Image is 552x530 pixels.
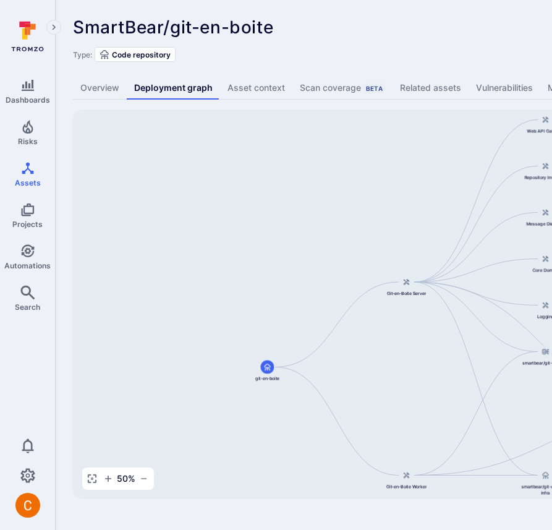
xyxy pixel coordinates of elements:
a: Related assets [393,77,469,100]
span: Projects [12,220,43,229]
span: git-en-boite [255,375,279,381]
img: ACg8ocJuq_DPPTkXyD9OlTnVLvDrpObecjcADscmEHLMiTyEnTELew=s96-c [15,493,40,518]
button: Expand navigation menu [46,20,61,35]
i: Expand navigation menu [49,22,58,33]
span: Search [15,302,40,312]
span: Risks [18,137,38,146]
div: Beta [363,83,385,93]
span: Code repository [112,50,171,59]
a: Vulnerabilities [469,77,540,100]
span: Type: [73,50,92,59]
div: Scan coverage [300,82,385,94]
span: Git-en-Boite Server [387,290,426,296]
span: Automations [4,261,51,270]
span: SmartBear/git-en-boite [73,17,273,38]
a: Overview [73,77,127,100]
span: Git-en-Boite Worker [386,483,427,489]
span: Assets [15,178,41,187]
a: Asset context [220,77,292,100]
span: Dashboards [6,95,50,105]
a: Deployment graph [127,77,220,100]
span: 50 % [117,472,135,485]
div: Camilo Rivera [15,493,40,518]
